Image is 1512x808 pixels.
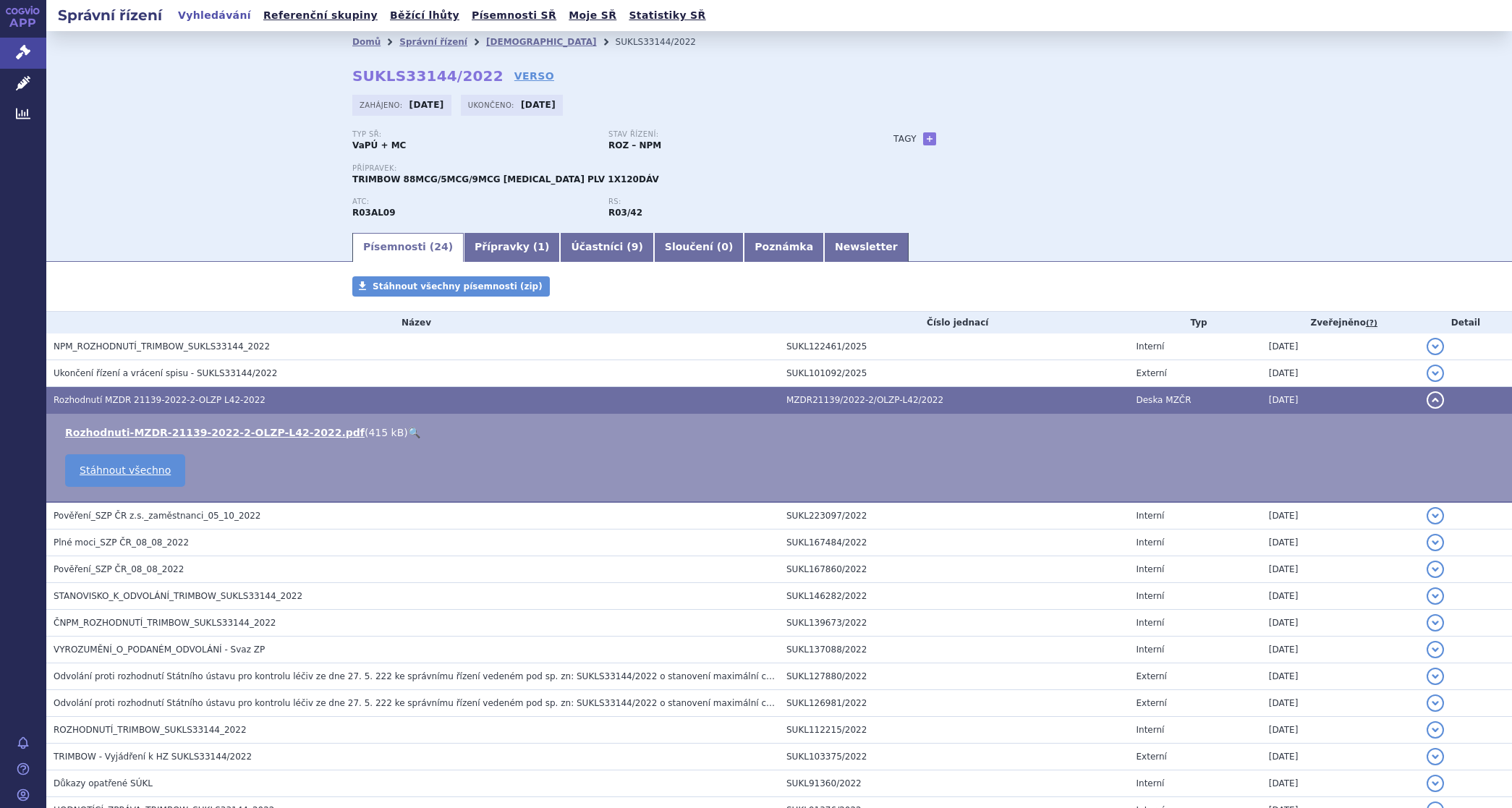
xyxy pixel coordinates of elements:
[54,778,153,788] span: Důkazy opatřené SÚKL
[259,6,382,25] a: Referenční skupiny
[1427,748,1444,765] button: detail
[923,132,936,145] a: +
[1262,556,1419,583] td: [DATE]
[779,360,1129,387] td: SUKL101092/2025
[1427,721,1444,739] button: detail
[486,37,597,47] a: [DEMOGRAPHIC_DATA]
[1137,752,1167,762] span: Externí
[779,770,1129,797] td: SUKL91360/2022
[1137,725,1165,735] span: Interní
[779,502,1129,530] td: SUKL223097/2022
[65,427,365,438] a: Rozhodnuti-MZDR-21139-2022-2-OLZP-L42-2022.pdf
[352,130,594,139] p: Typ SŘ:
[352,233,464,262] a: Písemnosti (24)
[744,233,824,262] a: Poznámka
[54,618,276,628] span: ČNPM_ROZHODNUTÍ_TRIMBOW_SUKLS33144_2022
[779,333,1129,360] td: SUKL122461/2025
[1262,663,1419,690] td: [DATE]
[464,233,560,262] a: Přípravky (1)
[1427,338,1444,355] button: detail
[1262,610,1419,637] td: [DATE]
[1137,564,1165,574] span: Interní
[409,100,444,110] strong: [DATE]
[1262,744,1419,770] td: [DATE]
[352,208,396,218] strong: FORMOTEROL, GLYKOPYRRONIUM-BROMID, BEKLOMETASON
[1262,717,1419,744] td: [DATE]
[399,37,467,47] a: Správní řízení
[608,140,661,150] strong: ROZ – NPM
[1427,668,1444,685] button: detail
[1427,641,1444,658] button: detail
[1427,534,1444,551] button: detail
[54,511,260,521] span: Pověření_SZP ČR z.s._zaměstnanci_05_10_2022
[54,671,1200,681] span: Odvolání proti rozhodnutí Státního ústavu pro kontrolu léčiv ze dne 27. 5. 222 ke správnímu řízen...
[1137,537,1165,548] span: Interní
[1262,690,1419,717] td: [DATE]
[467,6,561,25] a: Písemnosti SŘ
[360,99,405,111] span: Zahájeno:
[624,6,710,25] a: Statistiky SŘ
[893,130,917,148] h3: Tagy
[386,6,464,25] a: Běžící lhůty
[352,140,406,150] strong: VaPÚ + MC
[1427,775,1444,792] button: detail
[1137,698,1167,708] span: Externí
[174,6,255,25] a: Vyhledávání
[1137,645,1165,655] span: Interní
[1419,312,1512,333] th: Detail
[368,427,404,438] span: 415 kB
[54,698,1200,708] span: Odvolání proti rozhodnutí Státního ústavu pro kontrolu léčiv ze dne 27. 5. 222 ke správnímu řízen...
[352,164,865,173] p: Přípravek:
[616,31,715,53] li: SUKLS33144/2022
[46,312,779,333] th: Název
[54,645,265,655] span: VYROZUMĚNÍ_O_PODANÉM_ODVOLÁNÍ - Svaz ZP
[560,233,653,262] a: Účastníci (9)
[779,312,1129,333] th: Číslo jednací
[1262,637,1419,663] td: [DATE]
[1137,341,1165,352] span: Interní
[54,341,270,352] span: NPM_ROZHODNUTÍ_TRIMBOW_SUKLS33144_2022
[1262,502,1419,530] td: [DATE]
[654,233,744,262] a: Sloučení (0)
[1137,671,1167,681] span: Externí
[1137,368,1167,378] span: Externí
[373,281,543,292] span: Stáhnout všechny písemnosti (zip)
[1137,778,1165,788] span: Interní
[54,725,247,735] span: ROZHODNUTÍ_TRIMBOW_SUKLS33144_2022
[779,530,1129,556] td: SUKL167484/2022
[779,717,1129,744] td: SUKL112215/2022
[538,241,545,252] span: 1
[1262,360,1419,387] td: [DATE]
[521,100,556,110] strong: [DATE]
[54,368,277,378] span: Ukončení řízení a vrácení spisu - SUKLS33144/2022
[54,537,189,548] span: Plné moci_SZP ČR_08_08_2022
[779,610,1129,637] td: SUKL139673/2022
[1137,511,1165,521] span: Interní
[1427,614,1444,631] button: detail
[1129,312,1262,333] th: Typ
[468,99,517,111] span: Ukončeno:
[779,637,1129,663] td: SUKL137088/2022
[65,425,1498,440] li: ( )
[434,241,448,252] span: 24
[1366,318,1377,328] abbr: (?)
[352,67,504,85] strong: SUKLS33144/2022
[352,197,594,206] p: ATC:
[779,583,1129,610] td: SUKL146282/2022
[352,174,659,184] span: TRIMBOW 88MCG/5MCG/9MCG [MEDICAL_DATA] PLV 1X120DÁV
[779,663,1129,690] td: SUKL127880/2022
[514,69,554,83] a: VERSO
[608,130,850,139] p: Stav řízení:
[1137,618,1165,628] span: Interní
[46,5,174,25] h2: Správní řízení
[1427,694,1444,712] button: detail
[608,197,850,206] p: RS:
[54,395,266,405] span: Rozhodnutí MZDR 21139-2022-2-OLZP L42-2022
[564,6,621,25] a: Moje SŘ
[824,233,909,262] a: Newsletter
[1137,395,1192,405] span: Deska MZČR
[1137,591,1165,601] span: Interní
[352,37,381,47] a: Domů
[1427,365,1444,382] button: detail
[1427,587,1444,605] button: detail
